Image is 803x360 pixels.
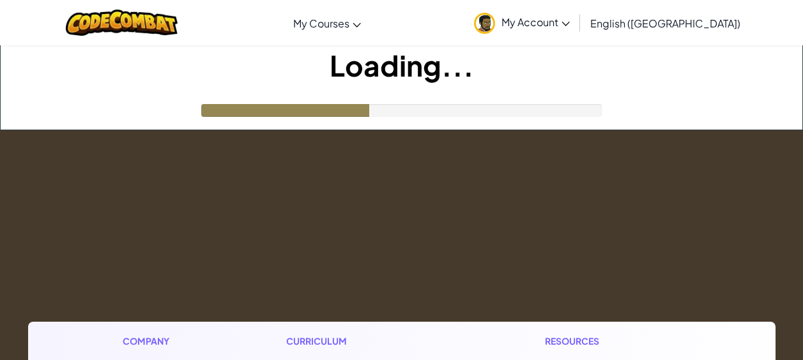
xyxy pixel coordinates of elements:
span: My Courses [293,17,349,30]
a: My Account [468,3,576,43]
span: English ([GEOGRAPHIC_DATA]) [590,17,740,30]
span: My Account [501,15,570,29]
a: English ([GEOGRAPHIC_DATA]) [584,6,747,40]
img: CodeCombat logo [66,10,178,36]
h1: Curriculum [286,334,441,348]
img: avatar [474,13,495,34]
h1: Loading... [1,45,802,85]
a: My Courses [287,6,367,40]
h1: Resources [545,334,681,348]
h1: Company [123,334,182,348]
